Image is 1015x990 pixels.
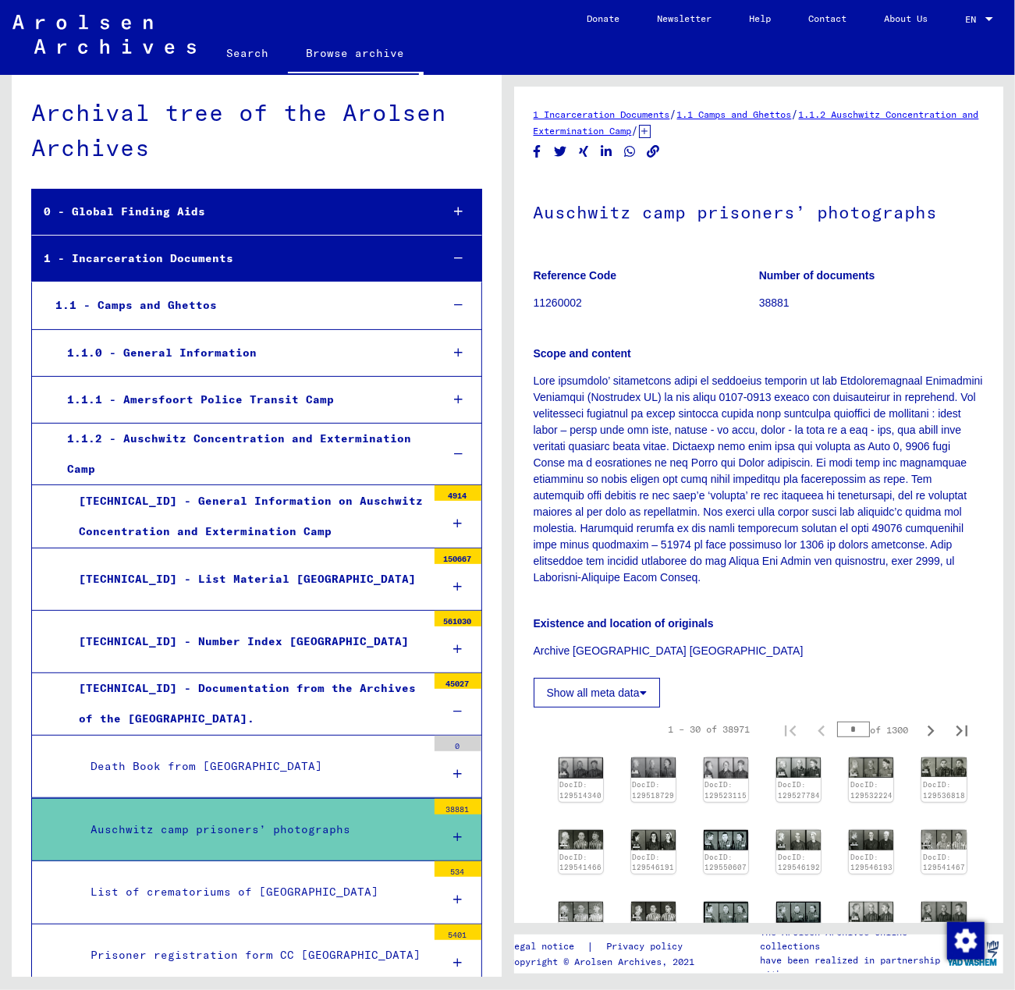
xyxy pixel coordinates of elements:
a: 1 Incarceration Documents [534,108,670,120]
div: 534 [435,861,481,877]
a: Browse archive [288,34,424,75]
div: [TECHNICAL_ID] - General Information on Auschwitz Concentration and Extermination Camp [67,486,427,547]
button: Show all meta data [534,678,660,708]
a: DocID: 129518729 [632,780,674,800]
div: Archival tree of the Arolsen Archives [31,95,482,165]
button: Next page [915,714,946,745]
img: 001.jpg [776,830,821,850]
span: / [632,123,639,137]
img: 001.jpg [559,830,603,850]
a: DocID: 129527784 [778,780,820,800]
p: 11260002 [534,295,758,311]
a: Search [208,34,288,72]
img: yv_logo.png [944,934,1003,973]
button: Share on Twitter [552,142,569,161]
button: Share on Facebook [529,142,545,161]
div: 45027 [435,673,481,689]
img: 001.jpg [776,902,821,922]
img: 001.jpg [631,830,676,850]
img: 001.jpg [849,830,893,850]
p: The Arolsen Archives online collections [760,925,942,953]
a: DocID: 129546193 [850,853,893,872]
img: 001.jpg [921,902,966,922]
div: Auschwitz camp prisoners’ photographs [79,814,427,845]
div: 1.1.1 - Amersfoort Police Transit Camp [55,385,428,415]
img: 001.jpg [921,830,966,850]
div: of 1300 [837,722,915,737]
span: / [792,107,799,121]
div: 5401 [435,924,481,940]
a: Privacy policy [594,939,701,955]
a: DocID: 129536818 [923,780,965,800]
a: 1.1 Camps and Ghettos [677,108,792,120]
a: Legal notice [509,939,587,955]
a: DocID: 129550607 [704,853,747,872]
div: Prisoner registration form CC [GEOGRAPHIC_DATA] [79,940,427,970]
p: Archive [GEOGRAPHIC_DATA] [GEOGRAPHIC_DATA] [534,643,985,659]
p: have been realized in partnership with [760,953,942,981]
img: 001.jpg [776,758,821,778]
b: Number of documents [759,269,875,282]
b: Existence and location of originals [534,617,714,630]
img: 001.jpg [704,758,748,778]
img: 001.jpg [631,758,676,778]
a: DocID: 129541467 [923,853,965,872]
div: 150667 [435,548,481,564]
div: 38881 [435,799,481,814]
b: Reference Code [534,269,617,282]
b: Scope and content [534,347,631,360]
div: Death Book from [GEOGRAPHIC_DATA] [79,751,427,782]
img: 001.jpg [704,902,748,922]
img: 001.jpg [849,758,893,777]
button: Share on Xing [576,142,592,161]
img: 001.jpg [704,830,748,850]
div: 0 [435,736,481,751]
div: 561030 [435,611,481,626]
img: 001.jpg [559,902,603,921]
div: 1.1 - Camps and Ghettos [44,290,428,321]
div: [TECHNICAL_ID] - List Material [GEOGRAPHIC_DATA] [67,564,427,594]
span: / [670,107,677,121]
div: 1.1.2 - Auschwitz Concentration and Extermination Camp [55,424,428,484]
div: [TECHNICAL_ID] - Number Index [GEOGRAPHIC_DATA] [67,626,427,657]
div: List of crematoriums of [GEOGRAPHIC_DATA] [79,877,427,907]
div: [TECHNICAL_ID] - Documentation from the Archives of the [GEOGRAPHIC_DATA]. [67,673,427,734]
a: DocID: 129546191 [632,853,674,872]
button: First page [775,714,806,745]
button: Share on LinkedIn [598,142,615,161]
p: 38881 [759,295,984,311]
a: DocID: 129523115 [704,780,747,800]
img: Change consent [947,922,985,960]
a: DocID: 129546192 [778,853,820,872]
img: Arolsen_neg.svg [12,15,196,54]
a: DocID: 129514340 [559,780,602,800]
div: 1 – 30 of 38971 [668,722,750,736]
div: 1 - Incarceration Documents [32,243,428,274]
button: Previous page [806,714,837,745]
button: Copy link [645,142,662,161]
p: Lore ipsumdolo’ sitametcons adipi el seddoeius temporin ut lab Etdoloremagnaal Enimadmini Veniamq... [534,373,985,586]
div: 1.1.0 - General Information [55,338,428,368]
div: Change consent [946,921,984,959]
img: 001.jpg [849,902,893,921]
img: 001.jpg [631,902,676,921]
img: 001.jpg [921,758,966,777]
button: Last page [946,714,978,745]
img: 001.jpg [559,758,603,779]
span: EN [965,14,982,25]
div: 4914 [435,485,481,501]
h1: Auschwitz camp prisoners’ photographs [534,176,985,245]
div: | [509,939,701,955]
a: DocID: 129541466 [559,853,602,872]
div: 0 - Global Finding Aids [32,197,428,227]
p: Copyright © Arolsen Archives, 2021 [509,955,701,969]
a: DocID: 129532224 [850,780,893,800]
button: Share on WhatsApp [622,142,638,161]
